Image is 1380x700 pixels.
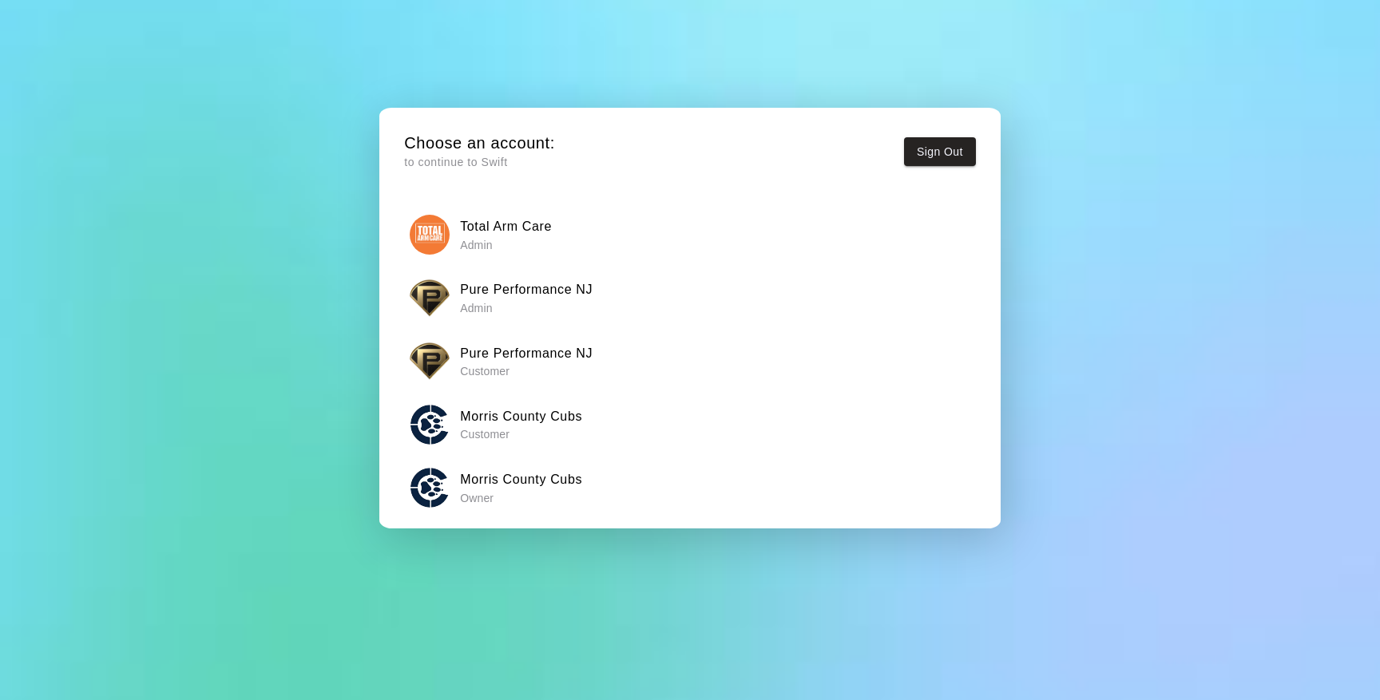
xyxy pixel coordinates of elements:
[410,215,450,255] img: Total Arm Care
[404,209,976,259] button: Total Arm CareTotal Arm Care Admin
[404,336,976,386] button: Pure Performance NJPure Performance NJ Customer
[460,406,582,427] h6: Morris County Cubs
[410,341,450,381] img: Pure Performance NJ
[904,137,976,167] button: Sign Out
[410,405,450,445] img: Morris County Cubs
[460,216,552,237] h6: Total Arm Care
[404,462,976,512] button: Morris County CubsMorris County Cubs Owner
[460,426,582,442] p: Customer
[460,279,593,300] h6: Pure Performance NJ
[410,468,450,508] img: Morris County Cubs
[460,343,593,364] h6: Pure Performance NJ
[460,237,552,253] p: Admin
[404,154,555,171] p: to continue to Swift
[460,490,582,506] p: Owner
[404,132,555,154] h5: Choose an account:
[460,469,582,490] h6: Morris County Cubs
[404,272,976,322] button: Pure Performance NJPure Performance NJ Admin
[410,278,450,318] img: Pure Performance NJ
[460,300,593,316] p: Admin
[460,363,593,379] p: Customer
[404,399,976,449] button: Morris County CubsMorris County Cubs Customer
